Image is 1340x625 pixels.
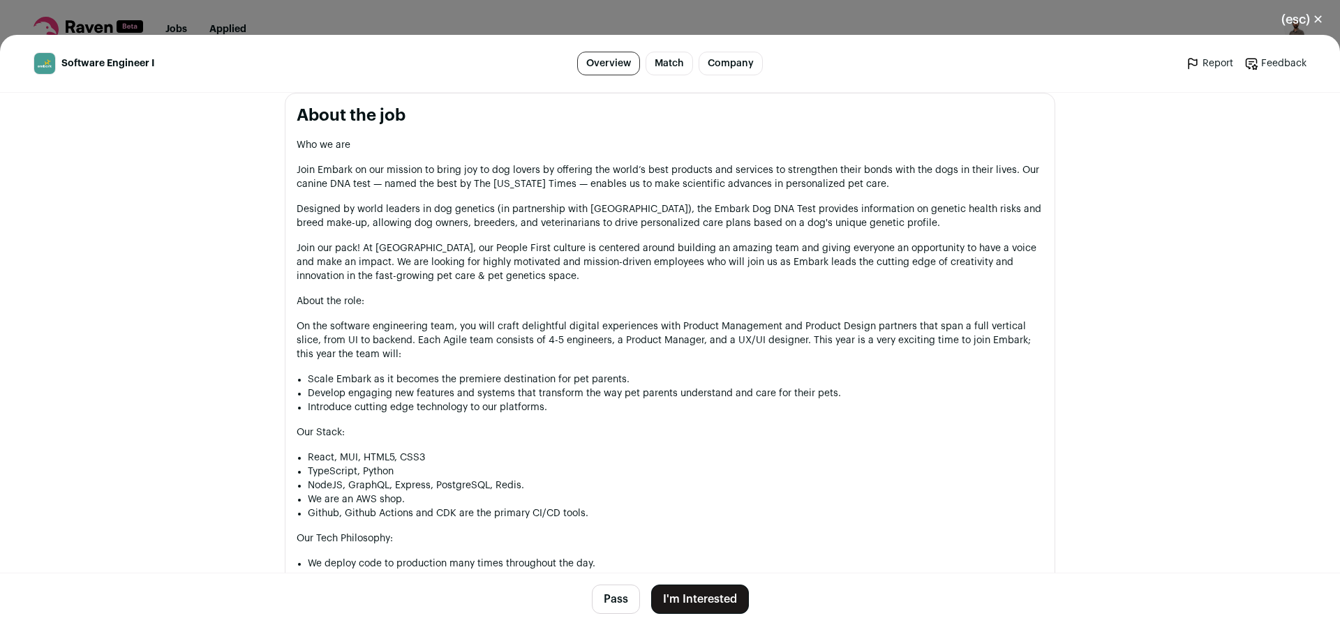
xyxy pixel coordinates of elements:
h2: About the job [297,105,1043,127]
p: About the role: [297,294,1043,308]
li: NodeJS, GraphQL, Express, PostgreSQL, Redis. [308,479,1043,492]
button: Pass [592,585,640,614]
li: Observability is critical to us. We look at our data constantly and leverage DataDog and Sentry a... [308,571,1043,585]
li: Develop engaging new features and systems that transform the way pet parents understand and care ... [308,386,1043,400]
p: Join Embark on our mission to bring joy to dog lovers by offering the world’s best products and s... [297,163,1043,191]
li: Scale Embark as it becomes the premiere destination for pet parents. [308,372,1043,386]
span: Software Engineer I [61,57,155,70]
img: 8a14233fb87cb2eb098c1090841205d8a72da8cc735883d2935dc3a37981e32c.jpg [34,53,55,74]
button: I'm Interested [651,585,749,614]
button: Close modal [1265,4,1340,35]
p: Our Stack: [297,426,1043,439]
li: TypeScript, Python [308,465,1043,479]
p: Designed by world leaders in dog genetics (in partnership with [GEOGRAPHIC_DATA]), the Embark Dog... [297,202,1043,230]
p: Our Tech Philosophy: [297,532,1043,545]
a: Report [1186,57,1233,70]
li: We deploy code to production many times throughout the day. [308,557,1043,571]
p: On the software engineering team, you will craft delightful digital experiences with Product Mana... [297,319,1043,361]
a: Match [646,52,693,75]
p: Who we are [297,138,1043,152]
a: Overview [577,52,640,75]
a: Company [699,52,763,75]
li: Github, Github Actions and CDK are the primary CI/CD tools. [308,506,1043,520]
a: Feedback [1244,57,1306,70]
p: Join our pack! At [GEOGRAPHIC_DATA], our People First culture is centered around building an amaz... [297,241,1043,283]
li: We are an AWS shop. [308,492,1043,506]
li: Introduce cutting edge technology to our platforms. [308,400,1043,414]
li: React, MUI, HTML5, CSS3 [308,451,1043,465]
